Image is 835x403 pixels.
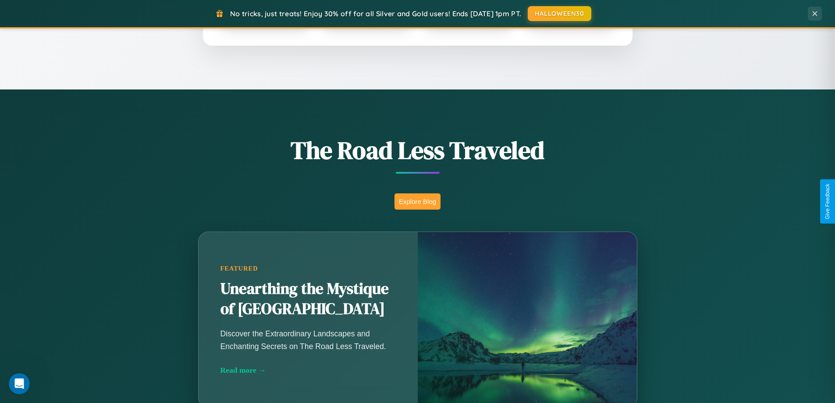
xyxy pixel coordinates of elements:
div: Give Feedback [824,184,831,219]
span: No tricks, just treats! Enjoy 30% off for all Silver and Gold users! Ends [DATE] 1pm PT. [230,9,521,18]
p: Discover the Extraordinary Landscapes and Enchanting Secrets on The Road Less Traveled. [220,328,396,352]
div: Read more → [220,366,396,375]
button: Explore Blog [394,193,441,210]
iframe: Intercom live chat [9,373,30,394]
h2: Unearthing the Mystique of [GEOGRAPHIC_DATA] [220,279,396,319]
h1: The Road Less Traveled [155,133,681,167]
button: HALLOWEEN30 [528,6,591,21]
div: Featured [220,265,396,272]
